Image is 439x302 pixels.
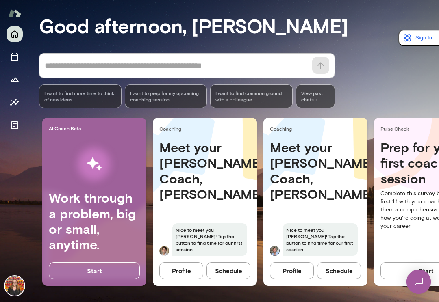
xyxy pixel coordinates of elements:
img: Whitney Hazard [5,276,24,296]
img: Vijay Rajendran Rajendran [159,246,169,256]
button: Schedule [206,262,250,279]
span: I want to find common ground with a colleague [215,90,287,103]
img: David Sferlazza Sferlazza [270,246,280,256]
button: Insights [7,94,23,110]
button: Profile [159,262,203,279]
img: AI Workflows [58,138,130,190]
button: Documents [7,117,23,133]
span: Coaching [270,125,364,132]
button: Sessions [7,49,23,65]
img: Mento [8,5,21,21]
button: Schedule [317,262,361,279]
div: I want to find more time to think of new ideas [39,84,122,108]
span: Nice to meet you [PERSON_NAME]! Tap the button to find time for our first session. [172,223,247,256]
span: I want to prep for my upcoming coaching session [130,90,202,103]
h4: Meet your [PERSON_NAME] Coach, [PERSON_NAME] [270,140,361,202]
button: Home [7,26,23,42]
div: I want to find common ground with a colleague [210,84,293,108]
button: Start [49,262,140,279]
button: Growth Plan [7,71,23,88]
h3: Good afternoon, [PERSON_NAME] [39,14,439,37]
span: I want to find more time to think of new ideas [44,90,116,103]
h4: Meet your [PERSON_NAME] Coach, [PERSON_NAME] [159,140,250,202]
button: Profile [270,262,314,279]
div: I want to prep for my upcoming coaching session [125,84,207,108]
span: Nice to meet you [PERSON_NAME]! Tap the button to find time for our first session. [283,223,358,256]
span: View past chats -> [296,84,335,108]
span: Coaching [159,125,254,132]
h4: Work through a problem, big or small, anytime. [49,190,140,252]
span: AI Coach Beta [49,125,143,132]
